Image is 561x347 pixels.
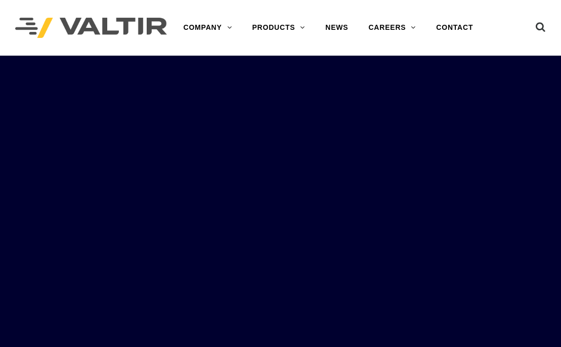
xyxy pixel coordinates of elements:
a: CONTACT [426,18,483,38]
a: COMPANY [174,18,242,38]
a: NEWS [315,18,358,38]
img: Valtir [15,18,167,38]
a: PRODUCTS [242,18,315,38]
a: CAREERS [358,18,426,38]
